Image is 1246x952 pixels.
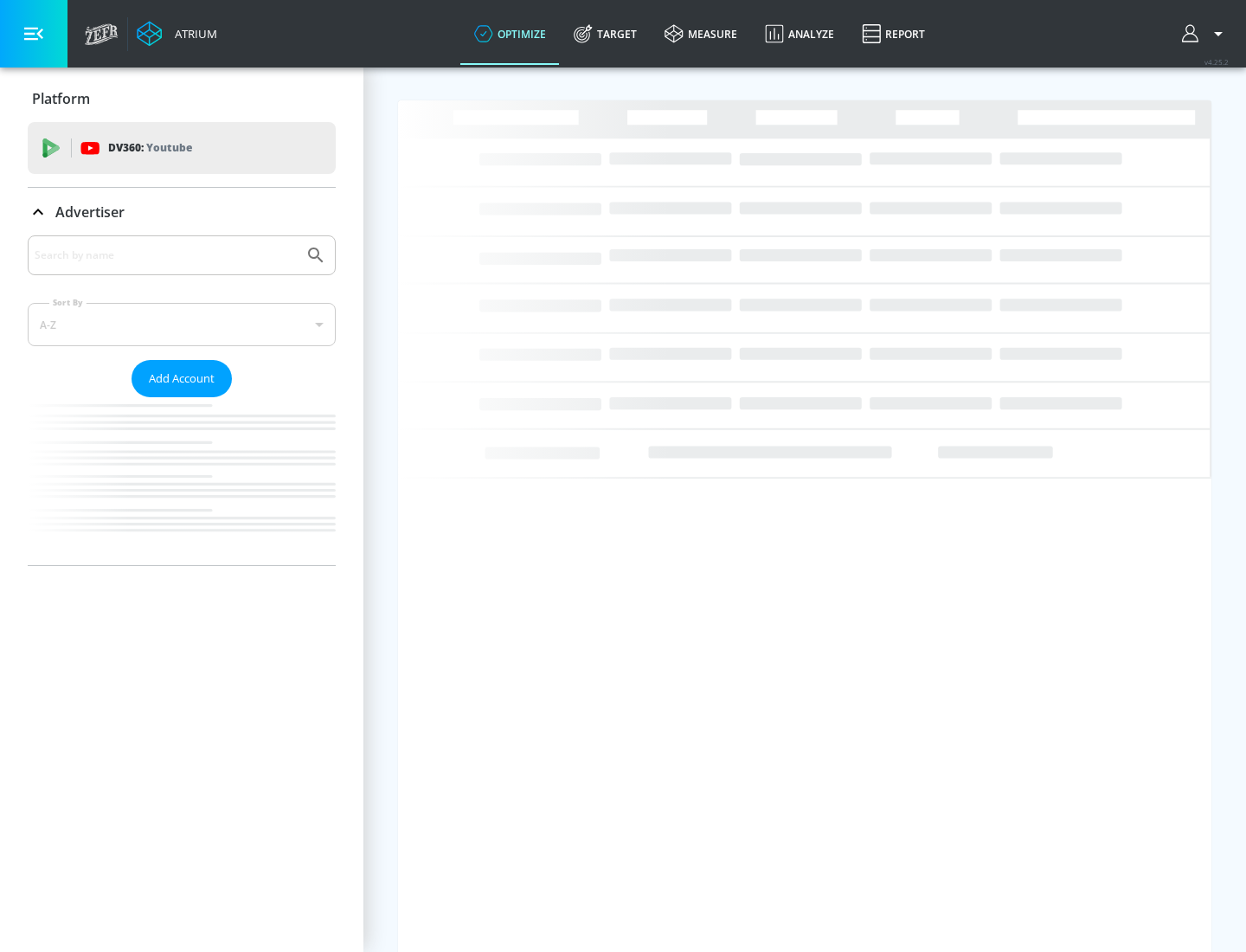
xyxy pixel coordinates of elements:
[28,122,336,174] div: DV360: Youtube
[168,26,217,42] div: Atrium
[28,188,336,236] div: Advertiser
[137,21,217,47] a: Atrium
[1204,57,1229,67] span: v 4.25.2
[55,203,125,222] p: Advertiser
[108,138,192,158] p: DV360:
[32,89,90,108] p: Platform
[149,369,215,389] span: Add Account
[28,303,336,346] div: A-Z
[28,235,336,565] div: Advertiser
[560,3,651,65] a: Target
[49,297,87,308] label: Sort By
[751,3,848,65] a: Analyze
[28,397,336,565] nav: list of Advertiser
[146,138,192,157] p: Youtube
[651,3,751,65] a: measure
[848,3,939,65] a: Report
[35,244,297,267] input: Search by name
[28,74,336,123] div: Platform
[460,3,560,65] a: optimize
[132,360,232,397] button: Add Account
